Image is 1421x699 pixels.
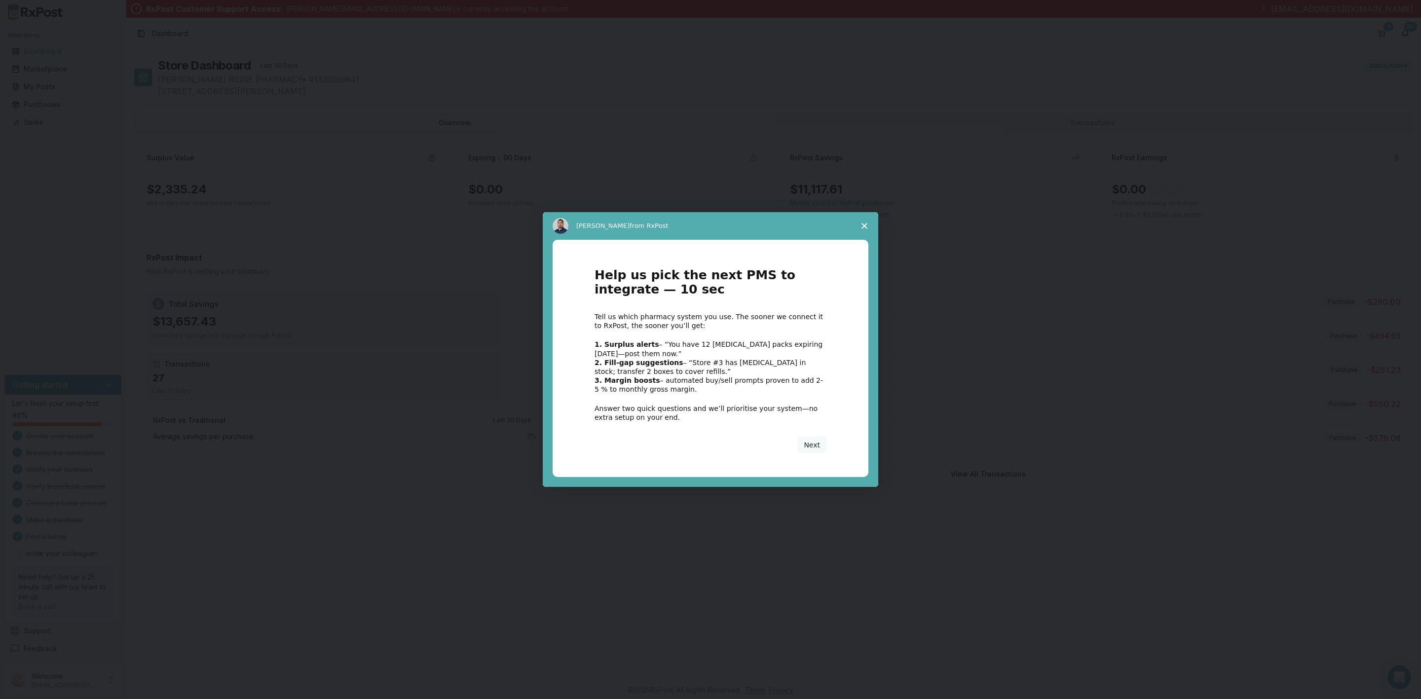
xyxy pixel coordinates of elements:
[595,312,826,330] div: Tell us which pharmacy system you use. The sooner we connect it to RxPost, the sooner you’ll get:
[595,340,826,358] div: – “You have 12 [MEDICAL_DATA] packs expiring [DATE]—post them now.”
[797,437,826,453] button: Next
[595,358,826,376] div: – “Store #3 has [MEDICAL_DATA] in stock; transfer 2 boxes to cover refills.”
[553,218,568,234] img: Profile image for Manuel
[630,222,668,229] span: from RxPost
[595,376,826,394] div: – automated buy/sell prompts proven to add 2-5 % to monthly gross margin.
[595,340,659,348] b: 1. Surplus alerts
[595,376,660,384] b: 3. Margin boosts
[595,268,826,302] h1: Help us pick the next PMS to integrate — 10 sec
[851,212,878,240] span: Close survey
[576,222,630,229] span: [PERSON_NAME]
[595,404,826,422] div: Answer two quick questions and we’ll prioritise your system—no extra setup on your end.
[595,359,683,367] b: 2. Fill-gap suggestions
